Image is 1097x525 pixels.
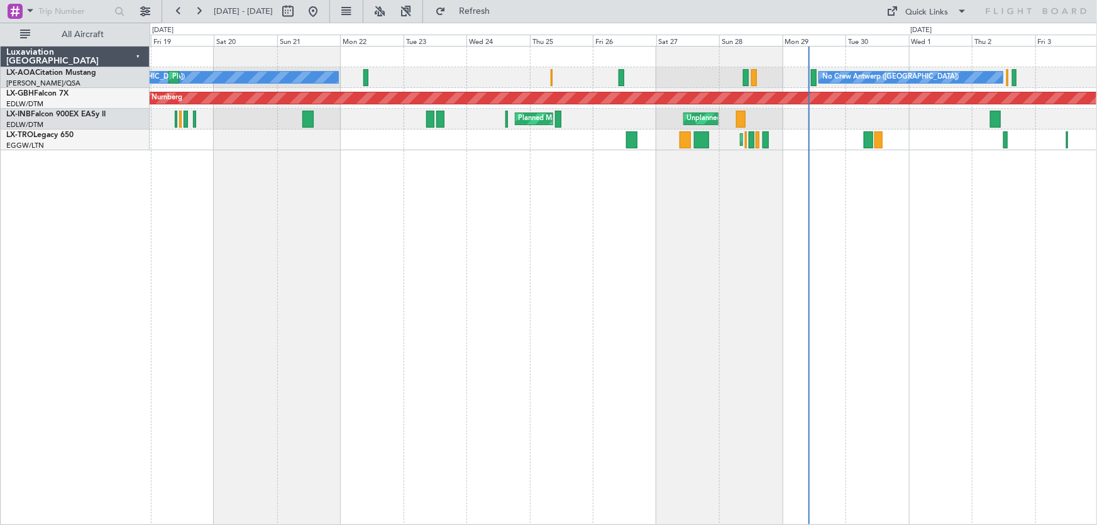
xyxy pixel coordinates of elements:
button: All Aircraft [14,25,136,45]
input: Trip Number [38,2,111,21]
div: Quick Links [906,6,949,19]
button: Refresh [429,1,505,21]
div: Unplanned Maint Roma (Ciampino) [687,109,800,128]
a: EGGW/LTN [6,141,44,150]
div: Planned Maint Nice ([GEOGRAPHIC_DATA]) [172,68,312,87]
a: EDLW/DTM [6,99,43,109]
div: No Crew Antwerp ([GEOGRAPHIC_DATA]) [822,68,959,87]
div: Tue 30 [846,35,909,46]
span: LX-GBH [6,90,34,97]
div: Sun 21 [277,35,341,46]
div: Wed 24 [466,35,530,46]
div: Mon 22 [340,35,404,46]
div: Sat 27 [656,35,720,46]
a: LX-AOACitation Mustang [6,69,96,77]
div: Thu 25 [530,35,593,46]
span: LX-INB [6,111,31,118]
div: Sun 28 [719,35,783,46]
span: LX-AOA [6,69,35,77]
a: LX-INBFalcon 900EX EASy II [6,111,106,118]
div: Tue 23 [404,35,467,46]
div: Wed 1 [909,35,973,46]
span: [DATE] - [DATE] [214,6,273,17]
div: Planned Maint [GEOGRAPHIC_DATA] ([GEOGRAPHIC_DATA]) [519,109,717,128]
span: LX-TRO [6,131,33,139]
button: Quick Links [881,1,974,21]
span: Refresh [448,7,501,16]
div: [DATE] [152,25,174,36]
div: Fri 26 [593,35,656,46]
div: Fri 19 [151,35,214,46]
div: Mon 29 [783,35,846,46]
div: [DATE] [911,25,932,36]
a: LX-GBHFalcon 7X [6,90,69,97]
div: Thu 2 [972,35,1035,46]
span: All Aircraft [33,30,133,39]
div: Sat 20 [214,35,277,46]
a: [PERSON_NAME]/QSA [6,79,80,88]
a: LX-TROLegacy 650 [6,131,74,139]
a: EDLW/DTM [6,120,43,130]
